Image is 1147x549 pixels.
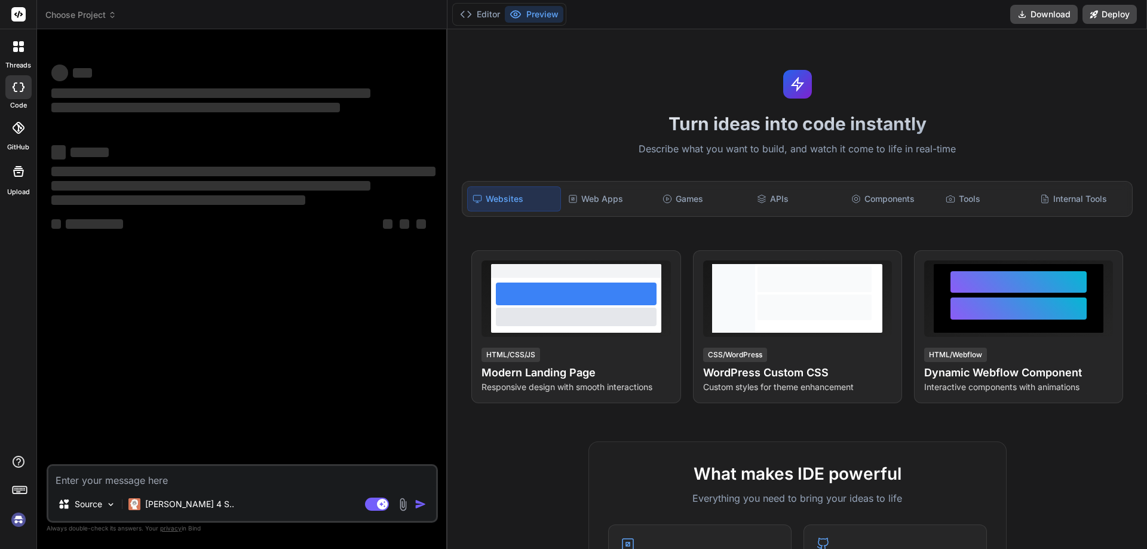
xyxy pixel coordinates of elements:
span: ‌ [66,219,123,229]
h4: Modern Landing Page [482,364,670,381]
h4: Dynamic Webflow Component [924,364,1113,381]
span: ‌ [51,219,61,229]
label: GitHub [7,142,29,152]
p: Responsive design with smooth interactions [482,381,670,393]
label: Upload [7,187,30,197]
p: Describe what you want to build, and watch it come to life in real-time [455,142,1140,157]
div: CSS/WordPress [703,348,767,362]
p: Everything you need to bring your ideas to life [608,491,987,505]
span: ‌ [416,219,426,229]
span: privacy [160,525,182,532]
button: Editor [455,6,505,23]
label: threads [5,60,31,70]
div: Components [847,186,939,211]
p: Source [75,498,102,510]
span: ‌ [51,145,66,160]
img: Claude 4 Sonnet [128,498,140,510]
span: Choose Project [45,9,116,21]
button: Preview [505,6,563,23]
div: APIs [752,186,844,211]
h1: Turn ideas into code instantly [455,113,1140,134]
span: ‌ [73,68,92,78]
span: ‌ [51,88,370,98]
h2: What makes IDE powerful [608,461,987,486]
p: Interactive components with animations [924,381,1113,393]
img: icon [415,498,427,510]
span: ‌ [51,195,305,205]
label: code [10,100,27,111]
h4: WordPress Custom CSS [703,364,892,381]
span: ‌ [51,167,436,176]
p: Always double-check its answers. Your in Bind [47,523,438,534]
div: HTML/CSS/JS [482,348,540,362]
button: Deploy [1082,5,1137,24]
span: ‌ [400,219,409,229]
div: HTML/Webflow [924,348,987,362]
img: signin [8,510,29,530]
span: ‌ [51,181,370,191]
img: Pick Models [106,499,116,510]
div: Internal Tools [1035,186,1127,211]
span: ‌ [70,148,109,157]
div: Tools [941,186,1033,211]
img: attachment [396,498,410,511]
div: Web Apps [563,186,655,211]
span: ‌ [51,103,340,112]
div: Games [658,186,750,211]
span: ‌ [51,65,68,81]
div: Websites [467,186,560,211]
p: Custom styles for theme enhancement [703,381,892,393]
button: Download [1010,5,1078,24]
p: [PERSON_NAME] 4 S.. [145,498,234,510]
span: ‌ [383,219,392,229]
